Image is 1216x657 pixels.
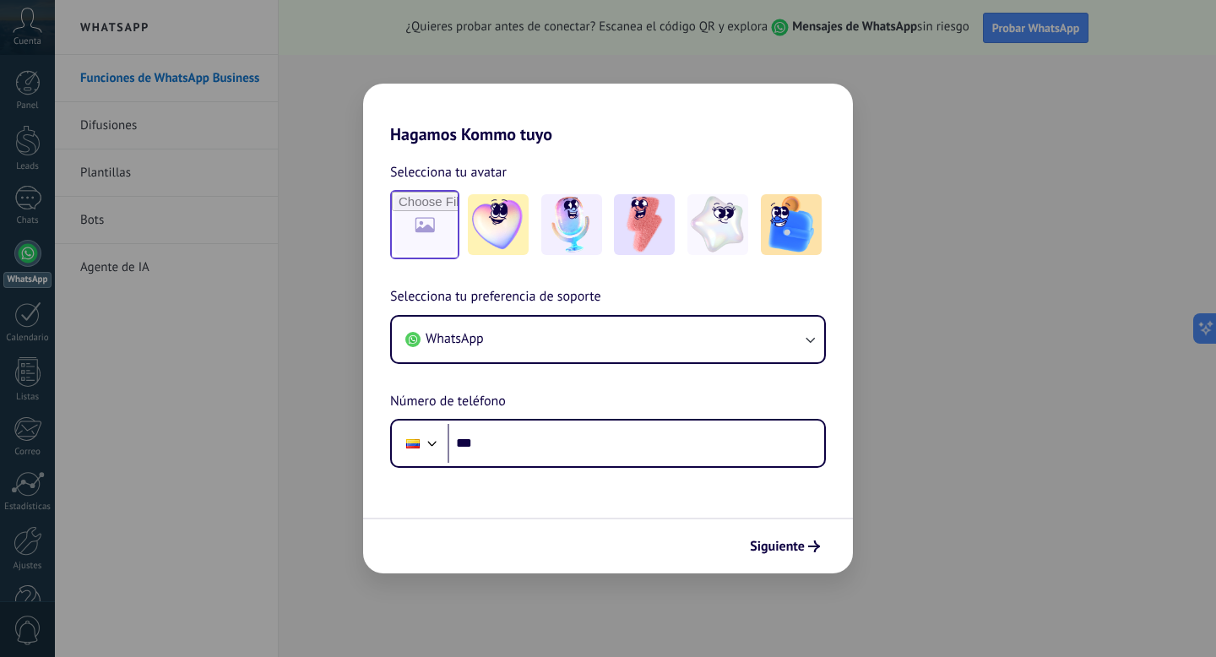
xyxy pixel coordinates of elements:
[761,194,822,255] img: -5.jpeg
[426,330,484,347] span: WhatsApp
[687,194,748,255] img: -4.jpeg
[390,286,601,308] span: Selecciona tu preferencia de soporte
[750,540,805,552] span: Siguiente
[390,161,507,183] span: Selecciona tu avatar
[614,194,675,255] img: -3.jpeg
[397,426,429,461] div: Colombia: + 57
[392,317,824,362] button: WhatsApp
[390,391,506,413] span: Número de teléfono
[742,532,828,561] button: Siguiente
[468,194,529,255] img: -1.jpeg
[541,194,602,255] img: -2.jpeg
[363,84,853,144] h2: Hagamos Kommo tuyo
